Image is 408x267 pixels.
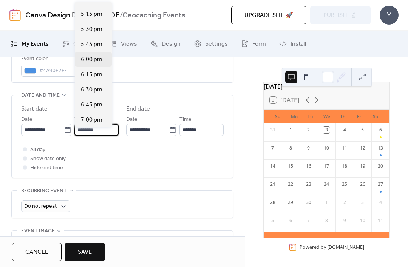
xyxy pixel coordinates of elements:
div: 27 [377,181,384,188]
div: Sa [367,110,383,123]
div: 11 [341,145,348,151]
div: Su [270,110,286,123]
div: 16 [305,163,312,170]
div: Mo [286,110,302,123]
div: 6 [287,217,294,224]
span: 6:30 pm [81,85,102,94]
div: 5 [359,127,366,133]
div: 26 [359,181,366,188]
span: Cancel [25,248,48,257]
a: Canva Design DAGeouiRgOE [25,8,120,23]
div: 6 [377,127,384,133]
a: Design [145,34,186,54]
span: All day [30,145,45,154]
div: 1 [287,127,294,133]
span: 6:00 pm [81,55,102,64]
div: 17 [323,163,330,170]
span: Date [126,115,138,124]
div: 8 [287,145,294,151]
div: Powered by [300,244,364,250]
div: 12 [359,145,366,151]
span: Do not repeat [24,201,57,211]
span: 6:15 pm [81,70,102,79]
div: 14 [269,163,276,170]
span: Install [291,40,306,49]
a: My Events [5,34,54,54]
div: 11 [377,217,384,224]
div: 25 [341,181,348,188]
span: Views [121,40,137,49]
span: 5:30 pm [81,25,102,34]
div: 9 [305,145,312,151]
button: Save [65,243,105,261]
div: 30 [305,199,312,206]
div: 13 [377,145,384,151]
span: #4A90E2FF [39,66,71,76]
div: 24 [323,181,330,188]
div: 4 [341,127,348,133]
span: Form [252,40,266,49]
span: My Events [22,40,49,49]
a: Form [235,34,272,54]
div: Fr [351,110,367,123]
a: Install [274,34,312,54]
div: 10 [359,217,366,224]
div: 21 [269,181,276,188]
div: 29 [287,199,294,206]
div: 20 [377,163,384,170]
span: 5:45 pm [81,40,102,49]
div: Event color [21,54,82,63]
span: Upgrade site 🚀 [244,11,293,20]
div: 7 [269,145,276,151]
a: [DOMAIN_NAME] [327,244,364,250]
button: Cancel [12,243,62,261]
div: 22 [287,181,294,188]
img: logo [9,9,21,21]
div: 3 [323,127,330,133]
span: Connect [73,40,96,49]
div: 3 [359,199,366,206]
div: [DATE] [264,82,389,91]
a: Views [104,34,143,54]
div: 5 [269,217,276,224]
span: Date and time [21,91,60,100]
span: Date [21,115,32,124]
b: / [120,8,122,23]
div: Start date [21,105,48,114]
div: 1 [323,199,330,206]
div: 8 [323,217,330,224]
span: Design [162,40,181,49]
span: Save [78,248,92,257]
span: Hide end time [30,164,63,173]
span: Event image [21,227,55,236]
div: 15 [287,163,294,170]
span: Recurring event [21,187,67,196]
button: Upgrade site 🚀 [231,6,306,24]
span: Time [179,115,192,124]
div: 2 [305,127,312,133]
div: 2 [341,199,348,206]
div: End date [126,105,150,114]
a: Connect [56,34,102,54]
div: Y [380,6,399,25]
a: Settings [188,34,233,54]
div: 19 [359,163,366,170]
div: 23 [305,181,312,188]
div: 7 [305,217,312,224]
span: Settings [205,40,228,49]
div: 18 [341,163,348,170]
div: We [318,110,335,123]
div: Th [335,110,351,123]
div: 31 [269,127,276,133]
span: Show date only [30,154,66,164]
span: Time [74,115,87,124]
b: Geocaching Events [122,8,185,23]
span: 5:15 pm [81,10,102,19]
span: 7:00 pm [81,116,102,125]
div: 9 [341,217,348,224]
div: 10 [323,145,330,151]
span: 6:45 pm [81,100,102,110]
div: Tu [302,110,318,123]
div: 28 [269,199,276,206]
